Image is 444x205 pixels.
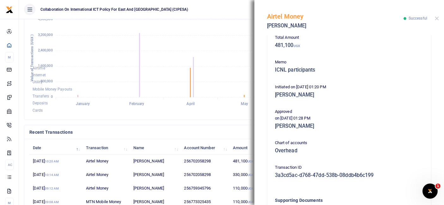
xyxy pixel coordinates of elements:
h5: Overhead [275,148,423,154]
td: 330,000 [229,168,260,182]
small: UGX [247,173,253,177]
span: Mobile Money Payouts [33,87,72,91]
h5: 3a3cd5ac-d768-47dd-538b-08ddb4b6c199 [275,172,423,179]
small: 09:12 AM [45,187,59,190]
span: Transfers [33,94,49,98]
tspan: 1,600,000 [38,64,53,68]
img: logo-small [6,6,13,14]
span: 1 [435,184,441,189]
span: Utility [33,80,43,85]
th: Name: activate to sort column ascending [130,141,180,155]
span: Collaboration on International ICT Policy For East and [GEOGRAPHIC_DATA] (CIPESA) [38,7,191,12]
tspan: 0 [51,95,53,99]
tspan: 800,000 [40,79,53,83]
th: Transaction: activate to sort column ascending [82,141,130,155]
td: [DATE] [29,182,82,195]
p: Memo [275,59,423,66]
p: Approved [275,108,423,115]
text: Value of Transactions (UGX ) [30,34,34,81]
td: Airtel Money [82,182,130,195]
td: [DATE] [29,155,82,168]
tspan: January [76,102,90,106]
tspan: 3,200,000 [38,33,53,37]
small: 09:08 AM [45,200,59,204]
li: M [5,52,14,62]
h4: Supporting Documents [275,197,398,204]
small: UGX [294,44,300,48]
h5: [PERSON_NAME] [267,23,404,29]
td: 110,000 [229,182,260,195]
iframe: Intercom live chat [423,184,438,199]
tspan: 4,000,000 [38,17,53,21]
td: 256702058298 [180,168,229,182]
h5: ICNL participants [275,67,423,73]
small: UGX [247,160,253,163]
h5: [PERSON_NAME] [275,123,423,129]
small: 10:20 AM [45,160,59,163]
td: 256759345796 [180,182,229,195]
td: [PERSON_NAME] [130,155,180,168]
td: Airtel Money [82,168,130,182]
button: Close [435,16,439,20]
td: 481,100 [229,155,260,168]
th: Amount: activate to sort column ascending [229,141,260,155]
span: Cards [33,108,43,113]
td: Airtel Money [82,155,130,168]
span: Successful [409,16,427,20]
p: Total Amount [275,34,423,41]
th: Date: activate to sort column descending [29,141,82,155]
td: [PERSON_NAME] [130,182,180,195]
tspan: April [187,102,195,106]
span: Deposits [33,101,48,106]
tspan: 2,400,000 [38,48,53,52]
p: Initiated on [DATE] 01:20 PM [275,84,423,91]
span: Internet [33,73,46,77]
h4: Recent Transactions [29,129,269,136]
a: logo-small logo-large logo-large [6,7,13,12]
p: on [DATE] 01:28 PM [275,115,423,122]
tspan: May [241,102,248,106]
small: UGX [247,187,253,190]
h5: 481,100 [275,42,423,49]
p: Chart of accounts [275,140,423,146]
tspan: February [129,102,144,106]
td: [DATE] [29,168,82,182]
li: Ac [5,160,14,170]
p: Transaction ID [275,164,423,171]
small: 10:14 AM [45,173,59,177]
td: [PERSON_NAME] [130,168,180,182]
span: Airtime [33,66,45,70]
h5: [PERSON_NAME] [275,92,423,98]
td: 256702058298 [180,155,229,168]
h5: Airtel Money [267,13,404,20]
th: Account Number: activate to sort column ascending [180,141,229,155]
